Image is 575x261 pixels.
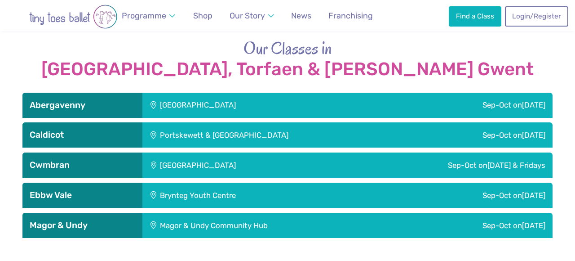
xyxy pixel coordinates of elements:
[487,161,545,170] span: [DATE] & Fridays
[142,93,374,118] div: [GEOGRAPHIC_DATA]
[336,153,553,178] div: Sep-Oct on
[189,6,217,26] a: Shop
[374,93,553,118] div: Sep-Oct on
[142,153,336,178] div: [GEOGRAPHIC_DATA]
[30,220,135,231] h3: Magor & Undy
[30,100,135,111] h3: Abergavenny
[30,130,135,140] h3: Caldicot
[415,122,553,148] div: Sep-Oct on
[505,6,568,26] a: Login/Register
[328,11,373,20] span: Franchising
[10,4,136,29] img: tiny toes ballet
[522,191,545,200] span: [DATE]
[226,6,279,26] a: Our Story
[30,160,135,171] h3: Cwmbran
[142,213,401,238] div: Magor & Undy Community Hub
[230,11,265,20] span: Our Story
[291,11,311,20] span: News
[402,213,553,238] div: Sep-Oct on
[243,36,332,60] span: Our Classes in
[193,11,212,20] span: Shop
[522,130,545,139] span: [DATE]
[374,183,553,208] div: Sep-Oct on
[522,221,545,230] span: [DATE]
[324,6,377,26] a: Franchising
[22,59,553,79] strong: [GEOGRAPHIC_DATA], Torfaen & [PERSON_NAME] Gwent
[142,183,374,208] div: Brynteg Youth Centre
[142,122,415,148] div: Portskewett & [GEOGRAPHIC_DATA]
[118,6,180,26] a: Programme
[30,190,135,201] h3: Ebbw Vale
[449,6,501,26] a: Find a Class
[522,100,545,109] span: [DATE]
[287,6,315,26] a: News
[122,11,166,20] span: Programme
